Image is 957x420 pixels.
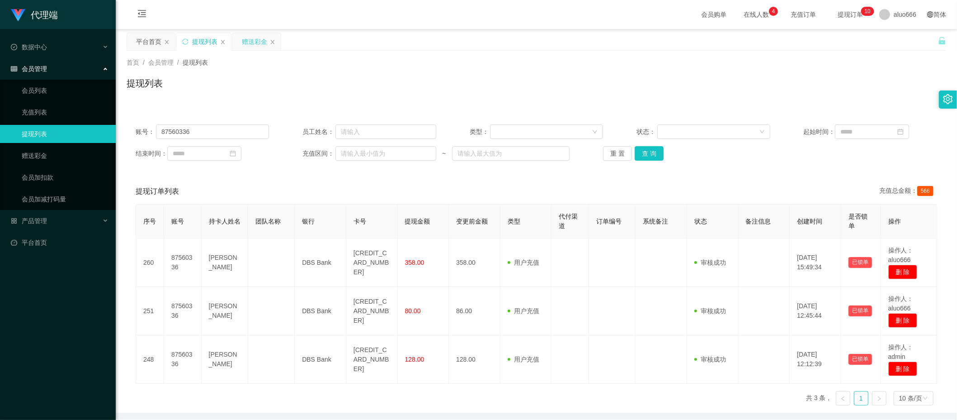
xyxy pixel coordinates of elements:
[833,11,867,18] span: 提现订单
[164,287,202,335] td: 87560336
[449,239,500,287] td: 358.00
[22,125,108,143] a: 提现列表
[436,149,452,158] span: ~
[202,335,248,384] td: [PERSON_NAME]
[209,218,240,225] span: 持卡人姓名
[456,218,488,225] span: 变更前金额
[335,124,436,139] input: 请输入
[295,287,346,335] td: DBS Bank
[888,313,917,328] button: 删 除
[182,38,189,45] i: 图标: sync
[943,94,953,104] i: 图标: setting
[11,65,47,72] span: 会员管理
[923,396,928,402] i: 图标: down
[836,391,850,406] li: 上一页
[772,7,775,16] p: 4
[938,37,946,45] i: 图标: unlock
[127,76,163,90] h1: 提现列表
[927,11,933,18] i: 图标: global
[270,39,275,45] i: 图标: close
[897,129,904,135] i: 图标: calendar
[635,146,664,161] button: 查 询
[806,391,832,406] li: 共 3 条，
[643,218,668,225] span: 系统备注
[11,44,17,50] i: 图标: check-circle-o
[559,213,578,229] span: 代付渠道
[888,295,914,312] span: 操作人：aluo666
[183,59,208,66] span: 提现列表
[295,239,346,287] td: DBS Bank
[302,218,315,225] span: 银行
[452,146,570,161] input: 请输入最大值为
[136,239,164,287] td: 260
[790,239,841,287] td: [DATE] 15:49:34
[694,307,726,315] span: 审核成功
[867,7,871,16] p: 0
[849,305,872,316] button: 已锁单
[769,7,778,16] sup: 4
[790,287,841,335] td: [DATE] 12:45:44
[127,59,139,66] span: 首页
[405,218,430,225] span: 提现金额
[346,335,398,384] td: [CREDIT_CARD_NUMBER]
[31,0,58,29] h1: 代理端
[346,239,398,287] td: [CREDIT_CARD_NUMBER]
[849,257,872,268] button: 已锁单
[888,362,917,376] button: 删 除
[603,146,632,161] button: 重 置
[790,335,841,384] td: [DATE] 12:12:39
[11,218,17,224] i: 图标: appstore-o
[22,81,108,100] a: 会员列表
[11,9,25,22] img: logo.9652507e.png
[22,168,108,186] a: 会员加扣款
[888,265,917,279] button: 删 除
[694,259,726,266] span: 审核成功
[877,396,882,401] i: 图标: right
[136,335,164,384] td: 248
[508,259,539,266] span: 用户充值
[840,396,846,401] i: 图标: left
[888,344,914,360] span: 操作人：admin
[354,218,366,225] span: 卡号
[171,218,184,225] span: 账号
[508,218,520,225] span: 类型
[854,391,868,405] a: 1
[346,287,398,335] td: [CREDIT_CARD_NUMBER]
[148,59,174,66] span: 会员管理
[11,11,58,18] a: 代理端
[295,335,346,384] td: DBS Bank
[405,356,424,363] span: 128.00
[449,287,500,335] td: 86.00
[22,147,108,165] a: 赠送彩金
[861,7,874,16] sup: 10
[759,129,765,135] i: 图标: down
[899,391,922,405] div: 10 条/页
[803,127,835,137] span: 起始时间：
[405,259,424,266] span: 358.00
[255,218,281,225] span: 团队名称
[879,186,937,197] div: 充值总金额：
[230,150,236,157] i: 图标: calendar
[156,124,269,139] input: 请输入
[470,127,490,137] span: 类型：
[136,33,161,50] div: 平台首页
[694,356,726,363] span: 审核成功
[636,127,657,137] span: 状态：
[746,218,771,225] span: 备注信息
[888,218,901,225] span: 操作
[449,335,500,384] td: 128.00
[22,103,108,121] a: 充值列表
[202,287,248,335] td: [PERSON_NAME]
[136,127,156,137] span: 账号：
[22,190,108,208] a: 会员加减打码量
[302,149,335,158] span: 充值区间：
[849,354,872,365] button: 已锁单
[854,391,868,406] li: 1
[164,335,202,384] td: 87560336
[508,307,539,315] span: 用户充值
[164,239,202,287] td: 87560336
[192,33,217,50] div: 提现列表
[11,217,47,224] span: 产品管理
[917,186,933,196] span: 566
[797,218,822,225] span: 创建时间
